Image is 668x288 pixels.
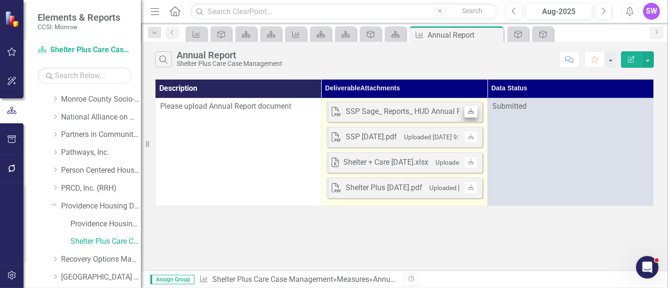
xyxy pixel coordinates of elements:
[462,7,482,15] span: Search
[61,94,141,105] a: Monroe County Socio-Legal Center
[449,5,496,18] button: Search
[346,183,422,193] div: Shelter Plus [DATE].pdf
[38,45,132,56] a: Shelter Plus Care Case Management
[492,102,527,111] span: Submitted
[343,157,428,168] div: Shelter + Care [DATE].xlsx
[38,67,132,84] input: Search Below...
[177,50,282,60] div: Annual Report
[70,219,141,230] a: Providence Housing Development Corporation (MCOMH Internal)
[435,159,513,166] small: Uploaded [DATE] 10:47 AM
[526,3,592,20] button: Aug-2025
[38,23,120,31] small: CCSI: Monroe
[177,60,282,67] div: Shelter Plus Care Case Management
[70,236,141,247] a: Shelter Plus Care Case Management
[404,133,477,141] small: Uploaded [DATE] 9:16 AM
[321,98,488,206] td: Double-Click to Edit
[346,106,622,117] div: SSP Sage_ Reports_ HUD Annual Performance Report - CoC 2024 [DATE]-[DATE].pdf
[5,11,21,27] img: ClearPoint Strategy
[155,98,322,206] td: Double-Click to Edit
[212,275,333,284] a: Shelter Plus Care Case Management
[61,201,141,212] a: Providence Housing Development Corporation
[488,98,654,206] td: Double-Click to Edit
[61,254,141,265] a: Recovery Options Made Easy
[61,112,141,123] a: National Alliance on Mental Illness
[429,184,503,192] small: Uploaded [DATE] 3:04 PM
[337,275,369,284] a: Measures
[199,274,397,285] div: » »
[427,29,501,41] div: Annual Report
[61,165,141,176] a: Person Centered Housing Options, Inc.
[643,3,660,20] button: SW
[61,183,141,194] a: PRCD, Inc. (RRH)
[373,275,420,284] div: Annual Report
[38,12,120,23] span: Elements & Reports
[61,129,141,140] a: Partners in Community Development
[150,275,194,284] span: Assign Group
[636,256,659,279] iframe: Intercom live chat
[160,102,291,111] span: Please upload Annual Report document
[190,3,498,20] input: Search ClearPoint...
[529,6,589,17] div: Aug-2025
[346,132,397,143] div: SSP [DATE].pdf
[61,272,141,283] a: [GEOGRAPHIC_DATA] (RRH)
[61,147,141,158] a: Pathways, Inc.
